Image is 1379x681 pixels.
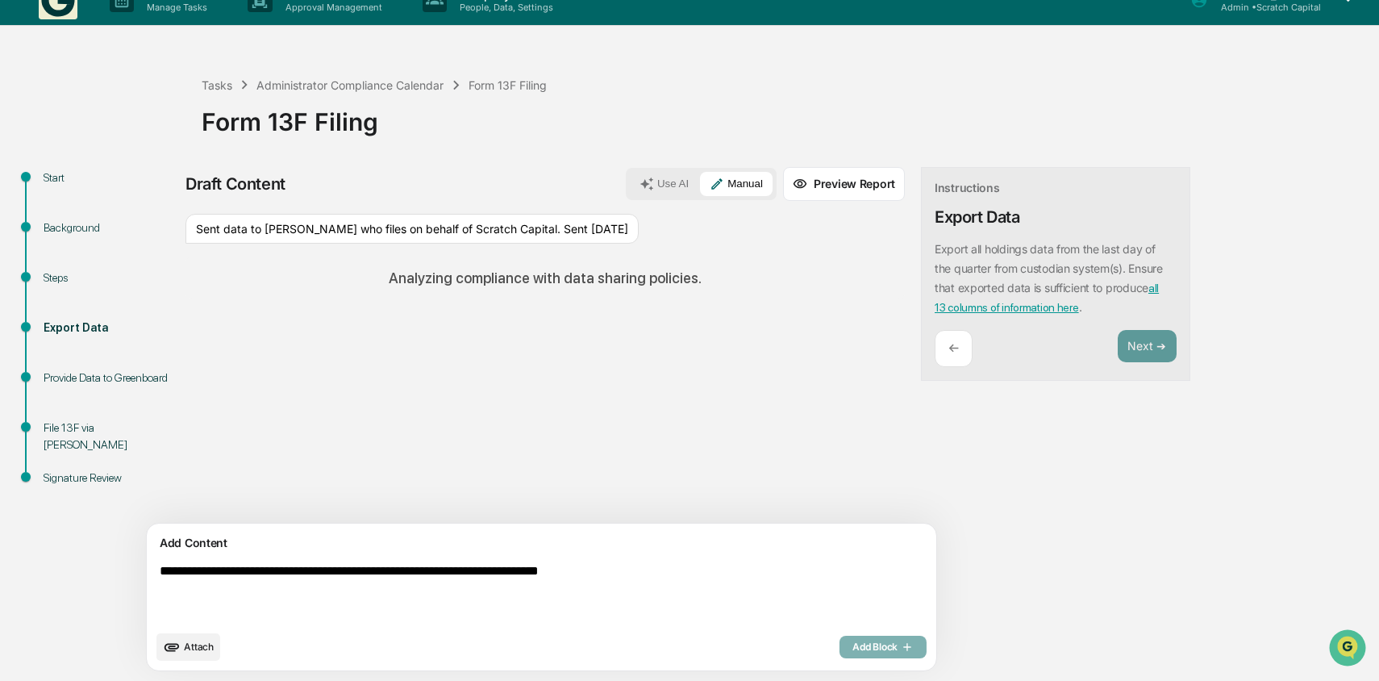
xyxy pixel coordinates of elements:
button: Start new chat [274,128,294,148]
a: Powered byPylon [114,399,195,412]
div: Sent data to [PERSON_NAME] who files on behalf of Scratch Capital. Sent [DATE] [185,214,639,244]
div: Instructions [935,181,1000,194]
img: 1746055101610-c473b297-6a78-478c-a979-82029cc54cd1 [32,264,45,277]
p: ← [948,340,959,356]
div: Form 13F Filing [202,94,1371,136]
span: Preclearance [32,330,104,346]
p: Export all holdings data from the last day of the quarter from custodian system(s). Ensure that e... [935,242,1163,314]
p: Approval Management [273,2,390,13]
span: • [134,263,140,276]
button: Preview Report [783,167,905,201]
div: Provide Data to Greenboard [44,370,176,386]
iframe: Open customer support [1327,628,1371,671]
button: Use AI [630,172,698,196]
img: 1746055101610-c473b297-6a78-478c-a979-82029cc54cd1 [16,123,45,152]
span: [DATE] [143,219,176,232]
span: [PERSON_NAME] [50,263,131,276]
div: 🔎 [16,362,29,375]
button: See all [250,176,294,195]
p: People, Data, Settings [447,2,561,13]
a: 🗄️Attestations [110,324,206,353]
div: 🖐️ [16,332,29,345]
div: 🗄️ [117,332,130,345]
div: Steps [44,269,176,286]
button: Next ➔ [1118,330,1177,363]
a: all 13 columns of information here [935,282,1159,314]
div: We're available if you need us! [73,140,222,152]
div: Tasks [202,78,232,92]
span: [DATE] [143,263,176,276]
div: Signature Review [44,470,176,487]
div: Start new chat [73,123,265,140]
a: 🖐️Preclearance [10,324,110,353]
button: Manual [700,172,773,196]
div: Add Content [156,533,927,553]
div: Draft Content [185,174,285,194]
div: Analyzing compliance with data sharing policies. [185,257,905,299]
img: Jack Rasmussen [16,248,42,274]
img: 8933085812038_c878075ebb4cc5468115_72.jpg [34,123,63,152]
p: Admin • Scratch Capital [1208,2,1322,13]
button: upload document [156,633,220,661]
a: 🔎Data Lookup [10,354,108,383]
div: File 13F via [PERSON_NAME] [44,420,176,453]
div: Background [44,219,176,236]
span: Data Lookup [32,361,102,377]
span: Attestations [133,330,200,346]
div: Export Data [935,207,1020,227]
span: • [134,219,140,232]
p: Manage Tasks [134,2,215,13]
span: Pylon [160,400,195,412]
div: Start [44,169,176,186]
div: Export Data [44,320,176,336]
img: 1746055101610-c473b297-6a78-478c-a979-82029cc54cd1 [32,220,45,233]
div: Form 13F Filing [469,78,547,92]
p: How can we help? [16,34,294,60]
div: Past conversations [16,179,108,192]
img: Jack Rasmussen [16,204,42,230]
span: [PERSON_NAME] [50,219,131,232]
div: Administrator Compliance Calendar [256,78,444,92]
span: Attach [184,641,214,653]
